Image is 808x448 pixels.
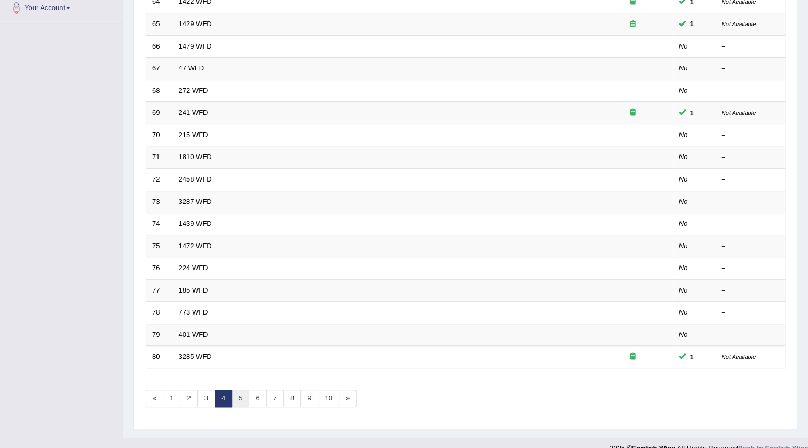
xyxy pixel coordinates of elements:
[146,102,173,124] td: 69
[146,35,173,58] td: 66
[679,198,688,206] em: No
[146,302,173,324] td: 78
[679,175,688,183] em: No
[197,390,215,407] a: 3
[179,42,212,50] a: 1479 WFD
[679,153,688,161] em: No
[679,331,688,339] em: No
[679,219,688,227] em: No
[179,108,208,116] a: 241 WFD
[686,107,698,119] span: You can still take this question
[722,263,779,273] div: –
[180,390,197,407] a: 2
[179,308,208,316] a: 773 WFD
[679,286,688,294] em: No
[266,390,284,407] a: 7
[179,352,212,360] a: 3285 WFD
[179,331,208,339] a: 401 WFD
[679,87,688,95] em: No
[249,390,266,407] a: 6
[146,324,173,346] td: 79
[722,152,779,162] div: –
[599,108,667,118] div: Exam occurring question
[599,352,667,362] div: Exam occurring question
[679,64,688,72] em: No
[599,19,667,29] div: Exam occurring question
[722,130,779,140] div: –
[179,131,208,139] a: 215 WFD
[722,286,779,296] div: –
[283,390,301,407] a: 8
[179,20,212,28] a: 1429 WFD
[722,353,756,360] small: Not Available
[146,191,173,213] td: 73
[179,64,204,72] a: 47 WFD
[146,168,173,191] td: 72
[179,264,208,272] a: 224 WFD
[722,175,779,185] div: –
[679,42,688,50] em: No
[146,146,173,169] td: 71
[722,109,756,116] small: Not Available
[179,242,212,250] a: 1472 WFD
[722,330,779,340] div: –
[163,390,180,407] a: 1
[722,86,779,96] div: –
[722,308,779,318] div: –
[146,346,173,368] td: 80
[179,286,208,294] a: 185 WFD
[679,131,688,139] em: No
[232,390,249,407] a: 5
[146,235,173,257] td: 75
[179,219,212,227] a: 1439 WFD
[179,198,212,206] a: 3287 WFD
[179,153,212,161] a: 1810 WFD
[146,124,173,146] td: 70
[179,87,208,95] a: 272 WFD
[215,390,232,407] a: 4
[146,279,173,302] td: 77
[686,351,698,363] span: You can still take this question
[146,390,163,407] a: «
[722,42,779,52] div: –
[722,21,756,27] small: Not Available
[722,64,779,74] div: –
[339,390,357,407] a: »
[146,58,173,80] td: 67
[318,390,339,407] a: 10
[146,80,173,102] td: 68
[146,257,173,280] td: 76
[679,264,688,272] em: No
[722,197,779,207] div: –
[679,308,688,316] em: No
[146,213,173,235] td: 74
[722,219,779,229] div: –
[722,241,779,251] div: –
[300,390,318,407] a: 9
[179,175,212,183] a: 2458 WFD
[679,242,688,250] em: No
[686,18,698,29] span: You can still take this question
[146,13,173,36] td: 65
